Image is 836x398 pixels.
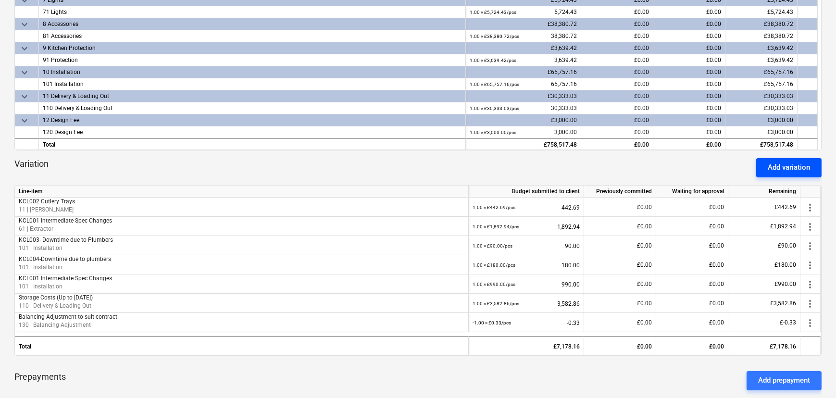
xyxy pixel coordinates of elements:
div: 3,000.00 [470,126,577,138]
div: 12 Design Fee [43,114,462,126]
div: £0.00 [653,54,725,66]
div: £0.00 [581,114,653,126]
div: £38,380.72 [725,18,798,30]
div: £0.00 [584,294,656,313]
div: £0.00 [581,102,653,114]
p: KCL003- Downtime due to Plumbers [19,236,464,244]
div: £0.00 [581,30,653,42]
small: 1.00 × £30,333.03 / pcs [470,106,519,111]
div: £38,380.72 [466,18,581,30]
div: 110 Delivery & Loading Out [43,102,462,114]
div: £1,892.94 [728,217,800,236]
div: £0.00 [584,313,656,332]
div: £0.00 [581,42,653,54]
div: 1,892.94 [473,217,580,236]
div: £0.00 [653,114,725,126]
p: 110 | Delivery & Loading Out [19,302,464,310]
div: £0.00 [581,6,653,18]
div: £758,517.48 [725,138,798,150]
span: keyboard_arrow_down [19,115,30,126]
div: £0.00 [653,78,725,90]
small: 1.00 × £1,892.94 / pcs [473,224,519,229]
span: keyboard_arrow_down [19,67,30,78]
p: Variation [14,158,49,177]
div: £180.00 [728,255,800,274]
div: £-0.33 [728,313,800,332]
div: 10 Installation [43,66,462,78]
div: Total [15,336,469,355]
div: £0.00 [584,217,656,236]
div: £0.00 [656,198,728,217]
div: £65,757.16 [725,66,798,78]
p: 130 | Balancing Adjustment [19,321,464,329]
div: £3,639.42 [466,42,581,54]
span: more_vert [804,298,816,309]
div: £0.00 [584,274,656,294]
div: £38,380.72 [725,30,798,42]
div: £90.00 [728,236,800,255]
div: £0.00 [584,198,656,217]
span: keyboard_arrow_down [19,19,30,30]
div: £0.00 [656,217,728,236]
div: £0.00 [584,255,656,274]
p: 101 | Installation [19,244,464,252]
div: £0.00 [581,90,653,102]
p: KCL004-Downtime due to plumbers [19,255,464,263]
button: Add prepayment [747,371,822,390]
small: 1.00 × £442.69 / pcs [473,205,515,210]
div: £0.00 [656,255,728,274]
small: -1.00 × £0.33 / pcs [473,320,511,325]
div: £65,757.16 [725,78,798,90]
div: 65,757.16 [470,78,577,90]
div: £5,724.43 [725,6,798,18]
div: £990.00 [728,274,800,294]
div: Budget submitted to client [469,186,584,198]
div: £3,639.42 [725,42,798,54]
div: £7,178.16 [728,336,800,355]
small: 1.00 × £3,582.86 / pcs [473,301,519,306]
div: 90.00 [473,236,580,256]
div: Remaining [728,186,800,198]
span: more_vert [804,259,816,271]
div: 11 Delivery & Loading Out [43,90,462,102]
div: £0.00 [581,66,653,78]
span: more_vert [804,278,816,290]
div: £0.00 [653,18,725,30]
div: 5,724.43 [470,6,577,18]
div: Add prepayment [758,374,810,386]
div: £0.00 [584,336,656,355]
div: £30,333.03 [725,102,798,114]
p: 61 | Extractor [19,225,464,233]
div: 3,582.86 [473,294,580,313]
div: £0.00 [581,54,653,66]
div: £0.00 [653,6,725,18]
small: 1.00 × £3,000.00 / pcs [470,130,516,135]
div: 9 Kitchen Protection [43,42,462,54]
div: £0.00 [653,42,725,54]
div: £0.00 [653,102,725,114]
div: 30,333.03 [470,102,577,114]
div: £0.00 [653,30,725,42]
div: £3,639.42 [725,54,798,66]
div: £0.00 [653,138,725,150]
div: 120 Design Fee [43,126,462,138]
div: £3,000.00 [725,126,798,138]
iframe: Chat Widget [788,352,836,398]
div: 180.00 [473,255,580,275]
div: 101 Installation [43,78,462,90]
div: £0.00 [656,274,728,294]
div: £65,757.16 [466,66,581,78]
div: 38,380.72 [470,30,577,42]
div: £758,517.48 [466,138,581,150]
small: 1.00 × £990.00 / pcs [473,282,515,287]
span: more_vert [804,317,816,328]
span: more_vert [804,201,816,213]
div: 81 Accessories [43,30,462,42]
p: KCL001 Intermediate Spec Changes [19,217,464,225]
span: keyboard_arrow_down [19,91,30,102]
div: Add variation [768,161,810,174]
span: more_vert [804,221,816,232]
div: Previously committed [584,186,656,198]
div: £0.00 [656,236,728,255]
div: 8 Accessories [43,18,462,30]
